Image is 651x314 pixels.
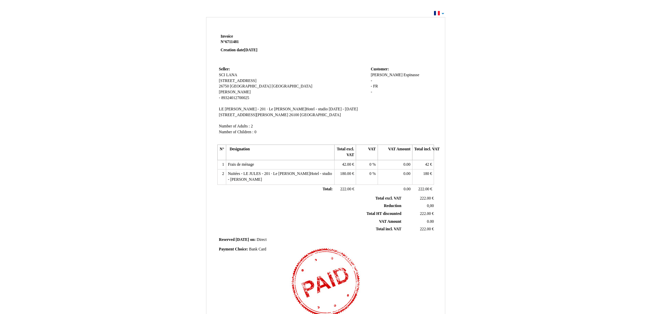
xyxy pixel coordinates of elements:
td: € [334,169,356,185]
span: [PERSON_NAME] [219,90,251,94]
span: 89324012700025 [221,96,249,100]
span: 0.00 [404,162,410,167]
td: € [412,169,434,185]
span: 222.00 [418,187,429,191]
span: 222.00 [420,196,431,201]
td: € [334,185,356,194]
span: Payment Choice: [219,247,248,251]
span: SCI LANA [219,73,238,77]
span: - [371,79,372,83]
span: 222.00 [420,227,431,231]
span: [PERSON_NAME] [371,73,403,77]
span: 0.00 [404,187,410,191]
span: Reserved [219,237,235,242]
td: € [412,160,434,169]
td: € [403,226,435,233]
span: Espinasse [404,73,419,77]
span: [DATE] - [DATE] [329,107,358,111]
span: 6711481 [225,40,239,44]
span: 0 [254,130,256,134]
span: Total: [323,187,333,191]
span: [GEOGRAPHIC_DATA] [300,113,341,117]
span: 0.00 [404,172,410,176]
span: [GEOGRAPHIC_DATA] [230,84,271,88]
td: € [403,210,435,218]
span: [GEOGRAPHIC_DATA] [272,84,312,88]
strong: Creation date [221,48,258,52]
span: [STREET_ADDRESS] [219,79,257,83]
span: 180.00 [340,172,351,176]
span: [DATE] [244,48,257,52]
span: - [371,90,372,94]
span: 0 [369,172,371,176]
span: Total HT discounted [366,211,401,216]
span: Seller: [219,67,230,71]
span: Frais de ménage [228,162,254,167]
span: 0.00 [427,219,434,224]
span: LE [PERSON_NAME] - 201 · Le [PERSON_NAME]Hotel - studio [219,107,328,111]
span: 0 [369,162,371,167]
span: VAT Amount [379,219,401,224]
span: Customer: [371,67,389,71]
th: Total incl. VAT [412,145,434,160]
td: € [403,195,435,202]
td: % [356,160,378,169]
span: 0,00 [427,204,434,208]
td: 2 [217,169,226,185]
span: FR [373,84,378,88]
span: Direct [257,237,267,242]
th: VAT [356,145,378,160]
span: 180 [423,172,429,176]
span: 26750 [219,84,229,88]
span: Nuitées - LE JULES - 201 · Le [PERSON_NAME]Hotel - studio - [PERSON_NAME] [228,172,332,182]
span: on: [250,237,256,242]
td: 1 [217,160,226,169]
th: VAT Amount [378,145,412,160]
span: Number of Children : [219,130,254,134]
td: % [356,169,378,185]
span: Total incl. VAT [376,227,402,231]
th: Total excl. VAT [334,145,356,160]
span: Invoice [221,34,233,39]
span: [STREET_ADDRESS][PERSON_NAME] [219,113,288,117]
strong: N° [221,39,302,45]
span: Bank Card [249,247,266,251]
th: N° [217,145,226,160]
span: - [219,96,220,100]
span: Reduction [384,204,401,208]
span: 26100 [289,113,299,117]
span: 42.00 [342,162,351,167]
td: € [412,185,434,194]
span: 2 [251,124,253,128]
span: Number of Adults : [219,124,250,128]
span: - [371,84,372,88]
th: Designation [226,145,334,160]
span: Total excl. VAT [376,196,402,201]
td: € [334,160,356,169]
span: 222.00 [340,187,351,191]
span: [DATE] [236,237,249,242]
span: 222.00 [420,211,431,216]
span: 42 [425,162,429,167]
